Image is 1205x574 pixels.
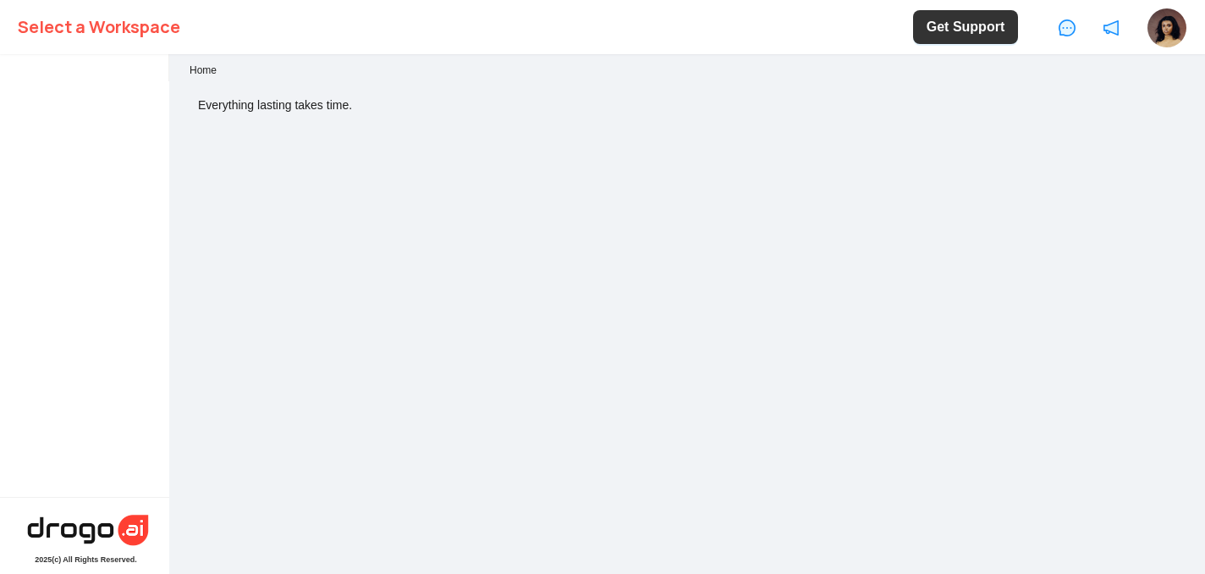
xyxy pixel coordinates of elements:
[190,64,217,76] span: Home
[35,555,137,564] div: 2025 (c) All Rights Reserved.
[1103,19,1120,36] span: notification
[198,98,1176,112] p: Everything lasting takes time.
[25,511,151,549] img: hera-logo
[1147,8,1186,47] img: vyolhnmv1r4i0qi6wdmu.jpg
[913,10,1018,44] button: Get Support
[927,17,1004,37] span: Get Support
[1059,19,1076,36] span: message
